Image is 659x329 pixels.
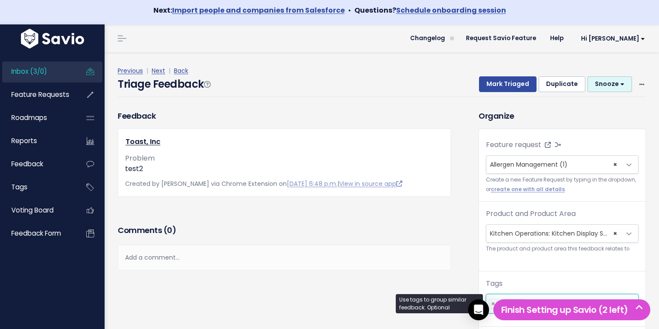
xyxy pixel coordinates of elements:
a: Voting Board [2,200,72,220]
button: Duplicate [539,76,585,92]
div: Use tags to group similar feedback. Optional [396,294,483,313]
h5: Finish Setting up Savio (2 left) [497,303,646,316]
span: | [167,66,172,75]
h3: Organize [479,110,646,122]
div: Add a comment... [118,245,451,271]
span: × [613,225,617,242]
label: Tags [486,278,503,289]
a: [DATE] 6:48 p.m. [287,179,337,188]
small: The product and product area this feedback relates to [486,244,639,254]
h4: Triage Feedback [118,76,210,92]
a: Next [152,66,165,75]
a: Help [543,32,571,45]
span: Feedback [11,159,43,168]
li: allergens [489,299,526,309]
strong: Questions? [354,5,506,15]
span: Changelog [410,35,445,41]
a: Feature Requests [2,85,72,105]
span: Feedback form [11,229,61,238]
a: Toast, Inc [126,137,160,147]
span: Inbox (3/0) [11,67,47,76]
a: Request Savio Feature [459,32,543,45]
h3: Comments ( ) [118,224,451,236]
span: • [348,5,351,15]
span: Allergen Management (1) [490,160,567,169]
a: Roadmaps [2,108,72,128]
a: Schedule onboarding session [396,5,506,15]
span: | [145,66,150,75]
a: Hi [PERSON_NAME] [571,32,652,45]
p: test2 [125,164,444,174]
button: Snooze [588,76,632,92]
a: Import people and companies from Salesforce [172,5,345,15]
button: Mark Triaged [479,76,537,92]
img: logo-white.9d6f32f41409.svg [19,29,86,48]
h3: Feedback [118,110,156,122]
div: Open Intercom Messenger [468,299,489,320]
a: create one with all details [491,186,565,193]
span: × [491,299,495,308]
span: Reports [11,136,37,145]
small: Create a new Feature Request by typing in the dropdown, or . [486,175,639,194]
span: × [613,156,617,173]
strong: Next: [153,5,345,15]
a: Tags [2,177,72,197]
span: Created by [PERSON_NAME] via Chrome Extension on | [125,179,402,188]
label: Product and Product Area [486,209,576,219]
span: Roadmaps [11,113,47,122]
span: Problem [125,153,155,163]
span: Hi [PERSON_NAME] [581,35,645,42]
span: Feature Requests [11,90,69,99]
a: Feedback form [2,223,72,243]
span: Kitchen Operations: Kitchen Display Screen [486,224,639,243]
span: × [625,295,630,313]
a: Inbox (3/0) [2,62,72,82]
span: 0 [167,225,172,236]
a: Previous [118,66,143,75]
a: View in source app [339,179,402,188]
a: Back [174,66,188,75]
a: Reports [2,131,72,151]
a: Feedback [2,154,72,174]
label: Feature request [486,140,541,150]
span: Kitchen Operations: Kitchen Display Screen [486,225,621,242]
span: Voting Board [11,206,54,215]
span: Tags [11,182,27,192]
